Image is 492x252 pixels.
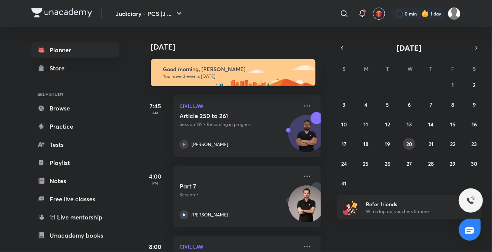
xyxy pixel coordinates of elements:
p: Civil Law [179,242,298,251]
button: avatar [373,8,385,20]
img: avatar [376,10,382,17]
button: August 18, 2025 [360,138,372,150]
abbr: August 25, 2025 [363,160,369,167]
abbr: August 15, 2025 [450,121,455,128]
span: [DATE] [397,43,422,53]
img: Company Logo [31,8,92,17]
a: Tests [31,137,119,152]
button: August 2, 2025 [468,79,480,91]
abbr: August 19, 2025 [385,140,390,148]
button: August 4, 2025 [360,98,372,110]
img: ttu [466,196,475,205]
button: August 9, 2025 [468,98,480,110]
abbr: August 21, 2025 [429,140,433,148]
button: Judiciary - PCS (J ... [111,6,188,21]
button: August 30, 2025 [468,157,480,170]
abbr: August 13, 2025 [407,121,412,128]
button: August 1, 2025 [447,79,459,91]
button: August 8, 2025 [447,98,459,110]
button: August 23, 2025 [468,138,480,150]
abbr: August 16, 2025 [472,121,477,128]
button: August 19, 2025 [382,138,394,150]
abbr: Sunday [343,65,346,72]
h5: 8:00 [140,242,170,251]
abbr: August 6, 2025 [408,101,411,108]
button: August 12, 2025 [382,118,394,130]
p: Civil Law [179,101,298,110]
p: PM [140,181,170,185]
abbr: August 11, 2025 [364,121,368,128]
p: [PERSON_NAME] [192,141,228,148]
button: August 29, 2025 [447,157,459,170]
abbr: August 8, 2025 [451,101,454,108]
button: August 10, 2025 [338,118,350,130]
p: Session 139 • Recording in progress [179,121,298,128]
button: August 22, 2025 [447,138,459,150]
a: Practice [31,119,119,134]
abbr: Wednesday [407,65,413,72]
h5: Part 7 [179,182,274,190]
abbr: August 24, 2025 [341,160,347,167]
abbr: August 23, 2025 [472,140,477,148]
abbr: August 4, 2025 [364,101,367,108]
button: August 24, 2025 [338,157,350,170]
a: Company Logo [31,8,92,19]
abbr: August 17, 2025 [342,140,347,148]
button: August 21, 2025 [425,138,437,150]
abbr: Thursday [429,65,432,72]
button: August 11, 2025 [360,118,372,130]
button: August 5, 2025 [382,98,394,110]
a: Notes [31,173,119,188]
abbr: Friday [451,65,454,72]
button: August 6, 2025 [403,98,415,110]
abbr: August 31, 2025 [342,180,347,187]
button: August 31, 2025 [338,177,350,189]
h6: SELF STUDY [31,88,119,101]
p: You have 3 events [DATE] [163,73,309,79]
h6: Refer friends [366,200,459,208]
p: Session 7 [179,191,298,198]
img: streak [421,10,429,17]
button: August 26, 2025 [382,157,394,170]
button: August 7, 2025 [425,98,437,110]
h5: 7:45 [140,101,170,110]
div: Store [50,64,69,73]
abbr: August 12, 2025 [385,121,390,128]
img: Shivangee Singh [448,7,461,20]
p: AM [140,110,170,115]
img: Avatar [289,119,325,156]
abbr: August 29, 2025 [450,160,455,167]
abbr: August 30, 2025 [471,160,478,167]
a: Browse [31,101,119,116]
abbr: August 10, 2025 [341,121,347,128]
h5: 4:00 [140,172,170,181]
button: August 16, 2025 [468,118,480,130]
abbr: Monday [364,65,368,72]
abbr: August 1, 2025 [452,81,454,89]
button: [DATE] [347,42,471,53]
a: Unacademy books [31,228,119,243]
abbr: August 9, 2025 [473,101,476,108]
button: August 15, 2025 [447,118,459,130]
button: August 3, 2025 [338,98,350,110]
abbr: August 5, 2025 [386,101,389,108]
abbr: August 27, 2025 [407,160,412,167]
button: August 17, 2025 [338,138,350,150]
h5: Article 250 to 261 [179,112,274,120]
a: Free live classes [31,191,119,207]
p: [PERSON_NAME] [192,212,228,218]
button: August 25, 2025 [360,157,372,170]
a: 1:1 Live mentorship [31,210,119,225]
h6: Good morning, [PERSON_NAME] [163,66,309,73]
abbr: August 2, 2025 [473,81,476,89]
button: August 14, 2025 [425,118,437,130]
abbr: August 7, 2025 [430,101,432,108]
a: Playlist [31,155,119,170]
abbr: August 22, 2025 [450,140,455,148]
a: Store [31,61,119,76]
img: morning [151,59,316,86]
a: Planner [31,42,119,58]
abbr: August 20, 2025 [406,140,412,148]
abbr: August 26, 2025 [385,160,390,167]
button: August 27, 2025 [403,157,415,170]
